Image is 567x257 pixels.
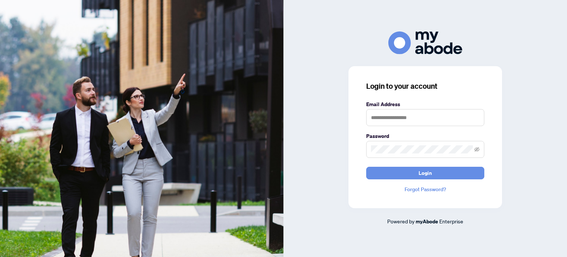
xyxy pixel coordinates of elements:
[366,100,484,108] label: Email Address
[419,167,432,179] span: Login
[366,167,484,179] button: Login
[366,81,484,91] h3: Login to your account
[416,217,438,226] a: myAbode
[474,147,480,152] span: eye-invisible
[366,132,484,140] label: Password
[366,185,484,193] a: Forgot Password?
[387,218,415,224] span: Powered by
[388,31,462,54] img: ma-logo
[439,218,463,224] span: Enterprise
